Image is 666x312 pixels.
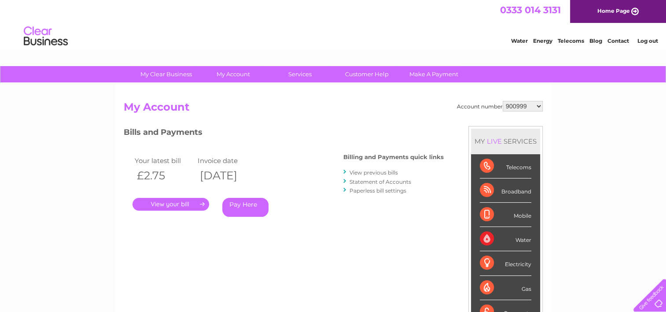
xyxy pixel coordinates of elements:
[480,178,531,203] div: Broadband
[23,23,68,50] img: logo.png
[480,251,531,275] div: Electricity
[195,167,259,185] th: [DATE]
[264,66,336,82] a: Services
[125,5,541,43] div: Clear Business is a trading name of Verastar Limited (registered in [GEOGRAPHIC_DATA] No. 3667643...
[485,137,504,145] div: LIVE
[480,227,531,251] div: Water
[533,37,552,44] a: Energy
[350,178,411,185] a: Statement of Accounts
[130,66,202,82] a: My Clear Business
[132,198,209,211] a: .
[480,276,531,300] div: Gas
[471,129,540,154] div: MY SERVICES
[132,155,196,167] td: Your latest bill
[124,126,444,141] h3: Bills and Payments
[350,169,398,176] a: View previous bills
[124,101,543,118] h2: My Account
[343,154,444,160] h4: Billing and Payments quick links
[457,101,543,111] div: Account number
[350,187,406,194] a: Paperless bill settings
[480,154,531,178] div: Telecoms
[607,37,629,44] a: Contact
[222,198,269,217] a: Pay Here
[397,66,470,82] a: Make A Payment
[480,203,531,227] div: Mobile
[589,37,602,44] a: Blog
[195,155,259,167] td: Invoice date
[331,66,403,82] a: Customer Help
[637,37,658,44] a: Log out
[511,37,528,44] a: Water
[558,37,584,44] a: Telecoms
[197,66,269,82] a: My Account
[132,167,196,185] th: £2.75
[500,4,561,15] a: 0333 014 3131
